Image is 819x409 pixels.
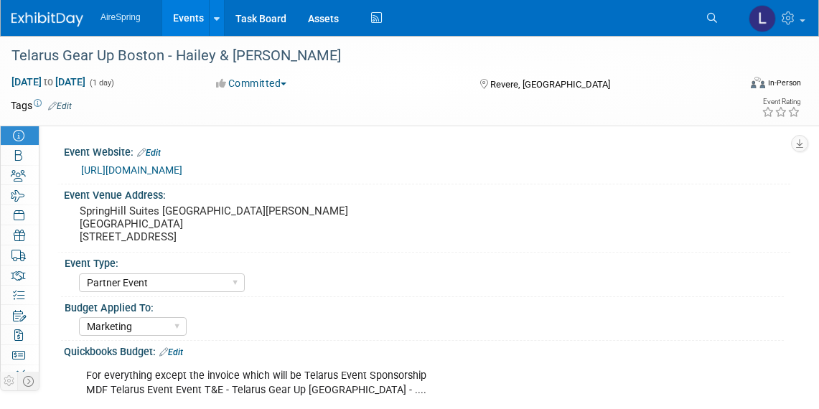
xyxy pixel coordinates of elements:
button: Committed [211,76,292,90]
div: Event Type: [65,253,784,271]
td: Tags [11,98,72,113]
div: Telarus Gear Up Boston - Hailey & [PERSON_NAME] [6,43,724,69]
span: Revere, [GEOGRAPHIC_DATA] [490,79,610,90]
a: [URL][DOMAIN_NAME] [81,164,182,176]
div: Event Format [678,75,801,96]
div: Budget Applied To: [65,297,784,315]
img: ExhibitDay [11,12,83,27]
div: Event Rating [762,98,800,105]
div: In-Person [767,77,801,88]
div: Event Venue Address: [64,184,790,202]
a: Edit [48,101,72,111]
a: Edit [159,347,183,357]
span: AireSpring [100,12,141,22]
a: Edit [137,148,161,158]
td: Toggle Event Tabs [18,372,39,390]
img: Lisa Chow [749,5,776,32]
img: Format-Inperson.png [751,77,765,88]
div: Quickbooks Budget: [64,341,790,359]
span: (1 day) [88,78,114,88]
span: [DATE] [DATE] [11,75,86,88]
td: Personalize Event Tab Strip [1,372,18,390]
div: Event Website: [64,141,790,160]
pre: SpringHill Suites [GEOGRAPHIC_DATA][PERSON_NAME] [GEOGRAPHIC_DATA] [STREET_ADDRESS] [80,204,351,243]
span: to [42,76,55,88]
